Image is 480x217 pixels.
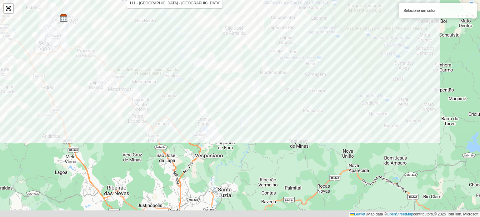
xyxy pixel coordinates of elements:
div: Map data © contributors,© 2025 TomTom, Microsoft [349,212,480,217]
a: Abrir mapa em tela cheia [4,4,13,13]
a: OpenStreetMap [387,212,413,216]
div: Selecione um setor [399,3,477,18]
span: | [366,212,367,216]
a: Leaflet [350,212,365,216]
